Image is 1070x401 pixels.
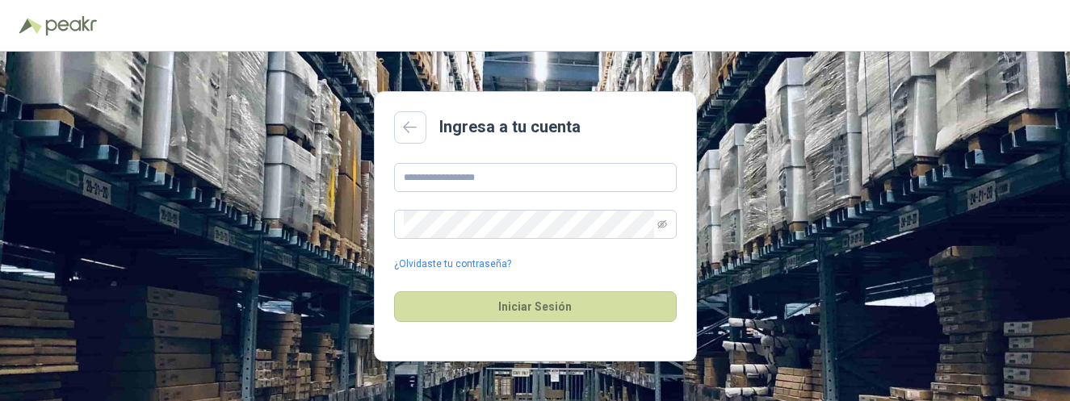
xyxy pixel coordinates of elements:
a: ¿Olvidaste tu contraseña? [394,257,511,272]
button: Iniciar Sesión [394,291,677,322]
img: Logo [19,18,42,34]
img: Peakr [45,16,97,36]
h2: Ingresa a tu cuenta [439,115,581,140]
span: eye-invisible [657,219,667,229]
